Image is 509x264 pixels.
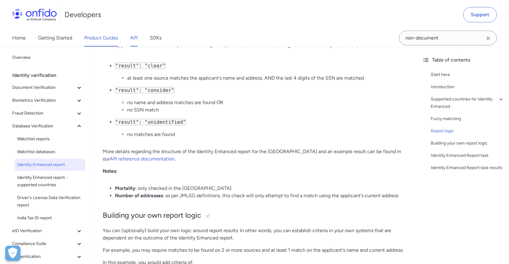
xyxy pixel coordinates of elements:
[431,96,504,110] a: Supported countries for Identity Enhanced
[5,246,20,261] div: Cookie Preferences
[150,29,161,47] a: SDKs
[15,172,85,191] a: Identity Enhanced report - supported countries
[127,74,405,82] li: at least one source matches the applicant's name and address, AND the last 4 digits of the SSN ar...
[115,185,135,191] strong: Mortality
[10,120,85,132] button: Database Verification
[12,54,83,61] span: Overview
[12,253,76,260] span: Authentication
[115,87,175,93] code: "result": "consider"
[10,107,85,119] button: Fraud Detection
[15,146,85,158] a: Watchlist databases
[65,10,101,20] h1: Developers
[17,194,83,209] span: Driver's License Data Verification report
[127,106,405,114] li: no SSN match
[12,84,76,91] span: Document Verification
[17,135,83,143] span: Watchlist reports
[12,97,76,104] span: Biometrics Verification
[12,227,76,235] span: eID Verification
[115,192,405,199] li: : as per JMLSG definitions, this check will only attempt to find a match using the applicant's cu...
[431,115,504,123] a: Fuzzy matching
[115,185,405,192] li: : only checked in the [GEOGRAPHIC_DATA]
[38,29,72,47] a: Getting Started
[127,99,405,106] li: no name and address matches are found OR
[10,225,85,237] button: eID Verification
[103,247,405,254] p: For example, you may require matches to be found on 2 or more sources and at least 1 match on the...
[431,164,504,172] a: Identity Enhanced Report task results
[10,251,85,263] button: Authentication
[130,29,138,47] a: API
[15,212,85,224] a: India Tax ID report
[463,7,497,22] a: Support
[431,127,504,135] a: Report logic
[12,9,57,21] img: Onfido Logo
[17,148,83,156] span: Watchlist databases
[12,69,88,81] div: Identity verification
[431,71,504,78] a: Start here
[15,192,85,211] a: Driver's License Data Verification report
[115,119,186,125] code: "result": "unidentified"
[10,238,85,250] button: Compliance Suite
[17,214,83,222] span: India Tax ID report
[17,174,83,189] span: Identity Enhanced report - supported countries
[12,240,76,247] span: Compliance Suite
[10,94,85,107] button: Biometrics Verification
[10,81,85,94] button: Document Verification
[431,140,504,147] a: Building your own report logic
[127,131,405,138] li: no matches are found
[17,161,83,168] span: Identity Enhanced report
[399,31,497,45] input: Onfido search input field
[431,83,504,91] a: Introduction
[103,210,405,221] h2: Building your own report logic
[12,29,26,47] a: Home
[84,29,118,47] a: Product Guides
[15,133,85,145] a: Watchlist reports
[422,56,504,64] div: Table of contents
[103,227,405,242] p: You can (optionally) build your own logic around report results. In other words, you can establis...
[12,110,76,117] span: Fraud Detection
[15,159,85,171] a: Identity Enhanced report
[115,193,163,198] strong: Number of addresses
[10,51,85,64] a: Overview
[12,123,76,130] span: Database Verification
[103,168,117,174] strong: Notes:
[431,152,504,159] a: Identity Enhanced Report task
[103,148,405,163] p: More details regarding the structure of the Identity Enhanced report for the [GEOGRAPHIC_DATA] an...
[5,246,20,261] button: Open Preferences
[485,35,492,42] svg: Clear search field button
[115,62,166,69] code: "result": "clear"
[110,156,175,162] a: API reference documentation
